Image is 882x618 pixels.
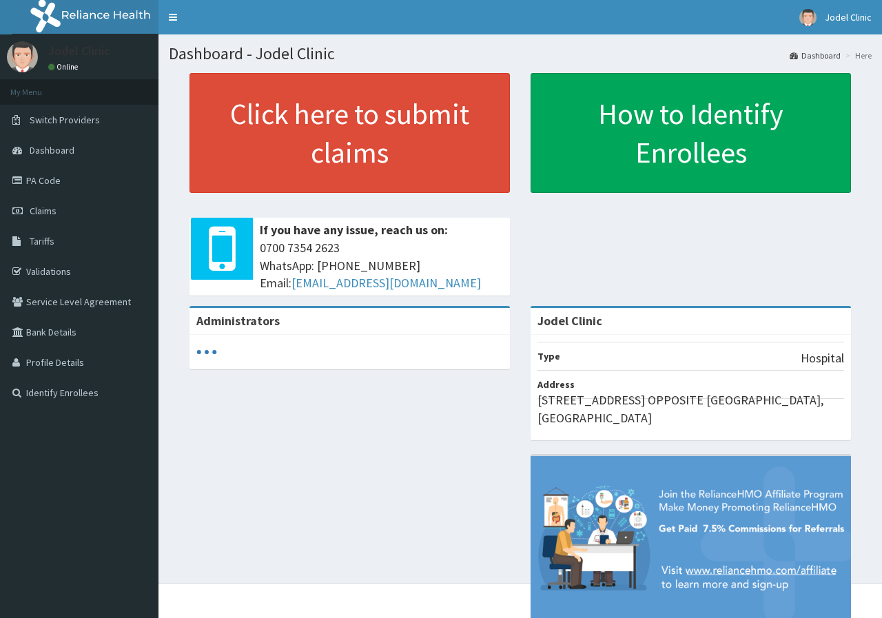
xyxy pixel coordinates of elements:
p: Jodel Clinic [48,45,110,57]
b: If you have any issue, reach us on: [260,222,448,238]
b: Address [537,378,575,391]
img: User Image [7,41,38,72]
b: Type [537,350,560,362]
h1: Dashboard - Jodel Clinic [169,45,872,63]
img: User Image [799,9,817,26]
span: Jodel Clinic [825,11,872,23]
p: Hospital [801,349,844,367]
span: Tariffs [30,235,54,247]
a: Dashboard [790,50,841,61]
li: Here [842,50,872,61]
svg: audio-loading [196,342,217,362]
strong: Jodel Clinic [537,313,602,329]
span: 0700 7354 2623 WhatsApp: [PHONE_NUMBER] Email: [260,239,503,292]
p: [STREET_ADDRESS] OPPOSITE [GEOGRAPHIC_DATA], [GEOGRAPHIC_DATA] [537,391,844,426]
a: Online [48,62,81,72]
span: Claims [30,205,57,217]
a: How to Identify Enrollees [531,73,851,193]
a: [EMAIL_ADDRESS][DOMAIN_NAME] [291,275,481,291]
b: Administrators [196,313,280,329]
span: Switch Providers [30,114,100,126]
a: Click here to submit claims [189,73,510,193]
span: Dashboard [30,144,74,156]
